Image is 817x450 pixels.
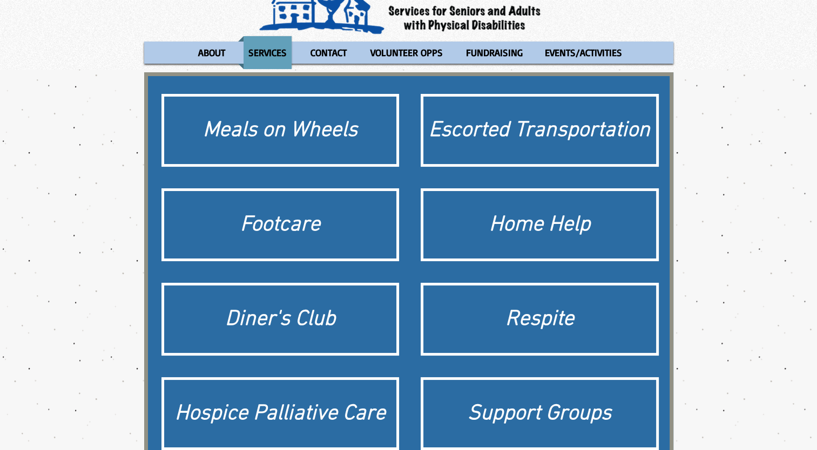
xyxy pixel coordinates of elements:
a: Escorted Transportation [421,94,659,167]
p: EVENTS/ACTIVITIES [540,36,627,69]
div: Diner's Club [170,304,391,335]
a: Respite [421,283,659,356]
a: CONTACT [300,36,357,69]
a: SERVICES [238,36,297,69]
a: Home Help [421,188,659,261]
div: Hospice Palliative Care [170,399,391,429]
p: ABOUT [193,36,230,69]
a: Support Groups [421,377,659,450]
p: VOLUNTEER OPPS [366,36,448,69]
div: Escorted Transportation [429,115,651,146]
a: VOLUNTEER OPPS [360,36,453,69]
div: Home Help [429,210,651,240]
div: Meals on Wheels [170,115,391,146]
div: Respite [429,304,651,335]
a: Diner's Club [161,283,400,356]
p: CONTACT [306,36,352,69]
a: Footcare [161,188,400,261]
a: FUNDRAISING [456,36,532,69]
a: Meals on Wheels [161,94,400,167]
a: EVENTS/ACTIVITIES [535,36,632,69]
div: Support Groups [429,399,651,429]
p: SERVICES [244,36,292,69]
p: FUNDRAISING [461,36,528,69]
a: ABOUT [187,36,235,69]
nav: Site [144,36,673,69]
div: Footcare [170,210,391,240]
